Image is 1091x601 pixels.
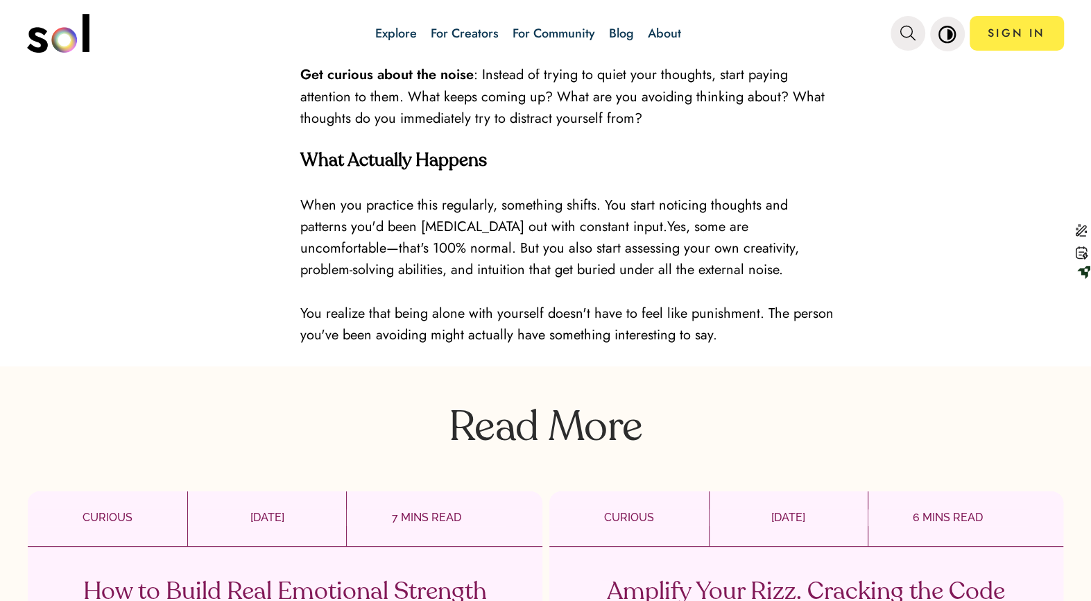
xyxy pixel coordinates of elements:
strong: What Actually Happens [300,152,487,170]
p: 6 MINS READ [868,509,1028,526]
p: CURIOUS [28,509,187,526]
span: : Instead of trying to quiet your thoughts, start paying attention to them. What keeps coming up?... [300,65,825,128]
span: You realize that being alone with yourself doesn't have to feel like punishment. The person you'v... [300,303,834,345]
strong: Get curious about the noise [300,65,474,85]
p: [DATE] [188,509,346,526]
p: [DATE] [710,509,868,526]
a: Blog [609,24,634,42]
a: About [648,24,681,42]
a: SIGN IN [970,16,1064,51]
a: For Community [513,24,595,42]
p: 7 MINS READ [347,509,506,526]
span: When you practice this regularly, something shifts. You start noticing thoughts and patterns you'... [300,195,799,280]
a: Explore [375,24,417,42]
img: logo [27,14,89,53]
a: For Creators [431,24,499,42]
nav: main navigation [27,9,1063,58]
p: CURIOUS [549,509,709,526]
